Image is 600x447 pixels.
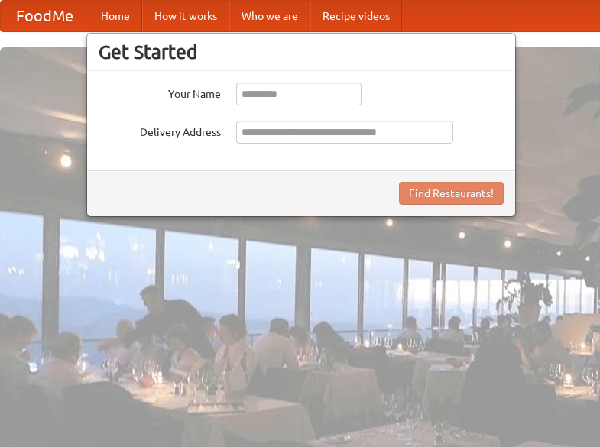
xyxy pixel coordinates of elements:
[99,121,221,140] label: Delivery Address
[142,1,229,31] a: How it works
[310,1,402,31] a: Recipe videos
[1,1,89,31] a: FoodMe
[99,40,504,63] h3: Get Started
[89,1,142,31] a: Home
[229,1,310,31] a: Who we are
[399,182,504,205] button: Find Restaurants!
[99,83,221,102] label: Your Name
